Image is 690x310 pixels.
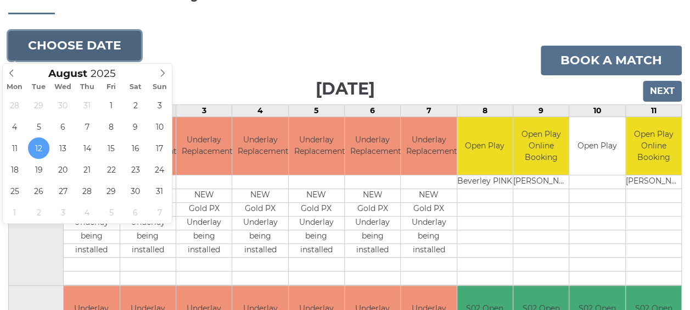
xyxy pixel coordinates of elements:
td: NEW [176,189,232,202]
td: Underlay Replacement [176,117,232,175]
span: August 21, 2025 [76,159,98,180]
td: Gold PX [176,202,232,216]
span: September 5, 2025 [100,202,122,223]
span: August 1, 2025 [100,95,122,116]
button: Choose date [8,31,141,60]
td: installed [176,243,232,257]
td: 6 [344,105,400,117]
td: Open Play Online Booking [513,117,569,175]
span: August 12, 2025 [28,137,49,159]
td: installed [401,243,456,257]
span: August 29, 2025 [100,180,122,202]
input: Scroll to increment [87,67,130,80]
td: installed [120,243,176,257]
span: August 11, 2025 [4,137,25,159]
td: being [289,230,344,243]
span: August 19, 2025 [28,159,49,180]
td: installed [64,243,119,257]
span: September 1, 2025 [4,202,25,223]
span: August 3, 2025 [149,95,170,116]
span: August 28, 2025 [76,180,98,202]
td: being [401,230,456,243]
span: Thu [75,84,99,91]
input: Next [643,81,682,102]
td: NEW [345,189,400,202]
td: 10 [569,105,625,117]
span: August 30, 2025 [125,180,146,202]
a: Book a match [541,46,682,75]
span: August 24, 2025 [149,159,170,180]
span: August 10, 2025 [149,116,170,137]
span: August 6, 2025 [52,116,74,137]
span: Sat [124,84,148,91]
td: Beverley PINK [457,175,513,189]
span: Wed [51,84,75,91]
span: August 18, 2025 [4,159,25,180]
td: Underlay [232,216,288,230]
span: August 13, 2025 [52,137,74,159]
span: August 9, 2025 [125,116,146,137]
span: September 4, 2025 [76,202,98,223]
td: Underlay Replacement [401,117,456,175]
span: August 20, 2025 [52,159,74,180]
td: being [345,230,400,243]
span: August 14, 2025 [76,137,98,159]
td: installed [232,243,288,257]
span: August 27, 2025 [52,180,74,202]
span: August 15, 2025 [100,137,122,159]
td: Gold PX [345,202,400,216]
td: 5 [288,105,344,117]
span: Sun [148,84,172,91]
td: being [64,230,119,243]
span: August 5, 2025 [28,116,49,137]
td: 4 [232,105,288,117]
td: 8 [457,105,513,117]
td: Underlay [401,216,456,230]
span: August 23, 2025 [125,159,146,180]
td: NEW [401,189,456,202]
td: Gold PX [232,202,288,216]
td: NEW [289,189,344,202]
td: being [232,230,288,243]
span: August 17, 2025 [149,137,170,159]
td: NEW [232,189,288,202]
span: Tue [27,84,51,91]
td: 9 [513,105,569,117]
span: August 2, 2025 [125,95,146,116]
td: 11 [625,105,681,117]
span: September 2, 2025 [28,202,49,223]
td: Gold PX [401,202,456,216]
td: Underlay Replacement [232,117,288,175]
span: August 31, 2025 [149,180,170,202]
td: Underlay [345,216,400,230]
span: Mon [3,84,27,91]
td: Underlay [176,216,232,230]
td: [PERSON_NAME] [626,175,681,189]
td: 7 [401,105,457,117]
span: August 26, 2025 [28,180,49,202]
span: August 4, 2025 [4,116,25,137]
td: 3 [176,105,232,117]
td: Open Play [457,117,513,175]
span: August 25, 2025 [4,180,25,202]
td: Open Play [569,117,625,175]
td: [PERSON_NAME] [513,175,569,189]
span: September 3, 2025 [52,202,74,223]
td: Underlay [289,216,344,230]
td: Open Play Online Booking [626,117,681,175]
td: installed [289,243,344,257]
td: Gold PX [289,202,344,216]
span: September 6, 2025 [125,202,146,223]
td: installed [345,243,400,257]
span: August 7, 2025 [76,116,98,137]
span: August 8, 2025 [100,116,122,137]
span: August 22, 2025 [100,159,122,180]
span: July 31, 2025 [76,95,98,116]
span: July 30, 2025 [52,95,74,116]
td: Underlay Replacement [345,117,400,175]
td: being [176,230,232,243]
span: July 28, 2025 [4,95,25,116]
span: September 7, 2025 [149,202,170,223]
td: Underlay Replacement [289,117,344,175]
span: August 16, 2025 [125,137,146,159]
